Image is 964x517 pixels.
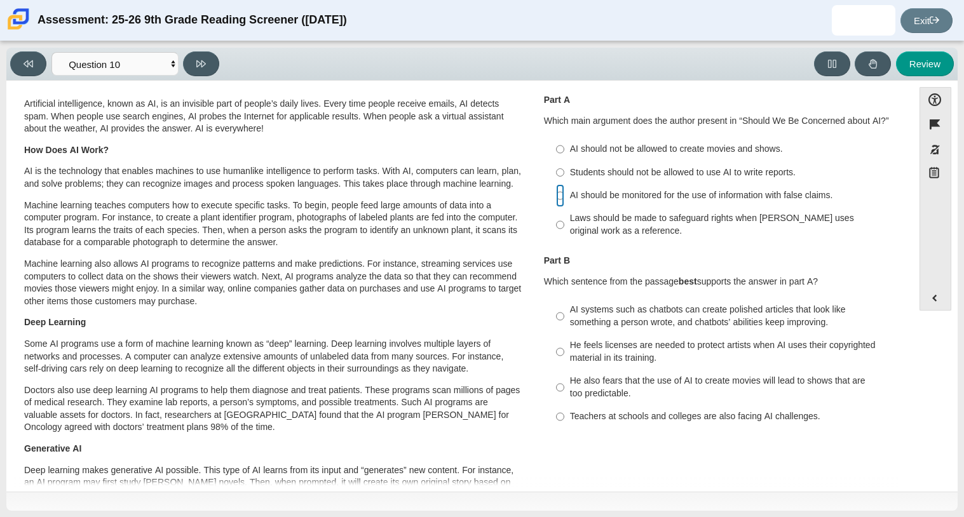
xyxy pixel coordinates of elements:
[920,286,951,310] button: Expand menu. Displays the button labels.
[570,410,891,423] div: Teachers at schools and colleges are also facing AI challenges.
[853,10,874,30] img: damiyan.balquier.hhNpv0
[920,87,951,112] button: Open Accessibility Menu
[570,304,891,328] div: AI systems such as chatbots can create polished articles that look like something a person wrote,...
[24,443,81,454] b: Generative AI
[900,8,953,33] a: Exit
[24,165,523,190] p: AI is the technology that enables machines to use humanlike intelligence to perform tasks. With A...
[24,144,109,156] b: How Does AI Work?
[544,255,570,266] b: Part B
[5,23,32,34] a: Carmen School of Science & Technology
[570,166,891,179] div: Students should not be allowed to use AI to write reports.
[679,276,697,287] b: best
[24,384,523,434] p: Doctors also use deep learning AI programs to help them diagnose and treat patients. These progra...
[544,276,897,288] p: Which sentence from the passage supports the answer in part A?
[24,258,523,307] p: Machine learning also allows AI programs to recognize patterns and make predictions. For instance...
[570,212,891,237] div: Laws should be made to safeguard rights when [PERSON_NAME] uses original work as a reference.
[896,51,954,76] button: Review
[5,6,32,32] img: Carmen School of Science & Technology
[855,51,891,76] button: Raise Your Hand
[570,375,891,399] div: He also fears that the use of AI to create movies will lead to shows that are too predictable.
[24,98,523,135] p: Artificial intelligence, known as AI, is an invisible part of people’s daily lives. Every time pe...
[920,137,951,162] button: Toggle response masking
[920,112,951,137] button: Flag item
[13,87,907,487] div: Assessment items
[570,339,891,364] div: He feels licenses are needed to protect artists when AI uses their copyrighted material in its tr...
[544,115,897,128] p: Which main argument does the author present in “Should We Be Concerned about AI?”
[24,199,523,249] p: Machine learning teaches computers how to execute specific tasks. To begin, people feed large amo...
[570,143,891,156] div: AI should not be allowed to create movies and shows.
[570,189,891,202] div: AI should be monitored for the use of information with false claims.
[37,5,347,36] div: Assessment: 25-26 9th Grade Reading Screener ([DATE])
[920,162,951,188] button: Notepad
[24,338,523,375] p: Some AI programs use a form of machine learning known as “deep” learning. Deep learning involves ...
[24,316,86,328] b: Deep Learning
[544,94,570,105] b: Part A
